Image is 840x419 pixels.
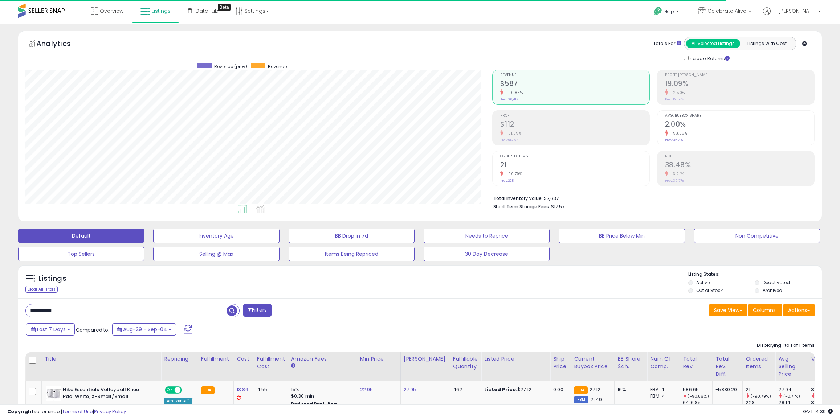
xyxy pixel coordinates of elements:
[694,229,820,243] button: Non Competitive
[214,63,247,70] span: Revenue (prev)
[493,204,550,210] b: Short Term Storage Fees:
[100,7,123,15] span: Overview
[500,73,649,77] span: Revenue
[453,386,476,393] div: 462
[360,355,397,363] div: Min Price
[164,355,195,363] div: Repricing
[811,355,837,363] div: Velocity
[688,393,709,399] small: (-90.86%)
[424,247,550,261] button: 30 Day Decrease
[196,7,219,15] span: DataHub
[7,408,126,415] div: seller snap | |
[257,386,282,393] div: 4.55
[778,386,808,393] div: 27.94
[289,229,415,243] button: BB Drop in 7d
[696,279,710,286] label: Active
[746,386,775,393] div: 21
[36,38,85,50] h5: Analytics
[291,386,351,393] div: 15%
[665,120,814,130] h2: 2.00%
[709,304,747,316] button: Save View
[763,7,821,24] a: Hi [PERSON_NAME]
[746,355,772,370] div: Ordered Items
[500,97,518,102] small: Prev: $6,417
[757,342,815,349] div: Displaying 1 to 1 of 1 items
[500,138,518,142] small: Prev: $1,257
[153,229,279,243] button: Inventory Age
[484,386,517,393] b: Listed Price:
[484,355,547,363] div: Listed Price
[740,39,794,48] button: Listings With Cost
[166,387,175,393] span: ON
[665,73,814,77] span: Profit [PERSON_NAME]
[553,386,565,393] div: 0.00
[665,114,814,118] span: Avg. Buybox Share
[665,161,814,171] h2: 38.48%
[404,386,416,393] a: 27.95
[289,247,415,261] button: Items Being Repriced
[683,386,712,393] div: 586.65
[18,229,144,243] button: Default
[500,114,649,118] span: Profit
[123,326,167,333] span: Aug-29 - Sep-04
[500,178,514,183] small: Prev: 228
[453,355,478,370] div: Fulfillable Quantity
[424,229,550,243] button: Needs to Reprice
[665,138,683,142] small: Prev: 32.71%
[696,287,723,293] label: Out of Stock
[493,193,809,202] li: $7,637
[715,355,739,378] div: Total Rev. Diff.
[500,155,649,159] span: Ordered Items
[715,386,737,393] div: -5830.20
[493,195,543,201] b: Total Inventory Value:
[257,355,285,370] div: Fulfillment Cost
[553,355,568,370] div: Ship Price
[7,408,34,415] strong: Copyright
[500,79,649,89] h2: $587
[291,355,354,363] div: Amazon Fees
[46,386,61,401] img: 41AaNLWbp9L._SL40_.jpg
[500,120,649,130] h2: $112
[778,355,805,378] div: Avg Selling Price
[503,171,522,177] small: -90.79%
[38,274,66,284] h5: Listings
[360,386,373,393] a: 22.95
[708,7,746,15] span: Celebrate Alive
[653,7,662,16] i: Get Help
[574,386,587,394] small: FBA
[94,408,126,415] a: Privacy Policy
[763,279,790,286] label: Deactivated
[63,386,151,402] b: Nike Essentials Volleyball Knee Pad, White, X-Small/Small
[201,355,231,363] div: Fulfillment
[484,386,545,393] div: $27.12
[683,399,712,406] div: 6416.85
[653,40,681,47] div: Totals For
[181,387,192,393] span: OFF
[665,79,814,89] h2: 19.09%
[648,1,686,24] a: Help
[37,326,66,333] span: Last 7 Days
[665,97,684,102] small: Prev: 19.58%
[668,171,684,177] small: -3.24%
[503,90,523,95] small: -90.86%
[404,355,447,363] div: [PERSON_NAME]
[650,386,674,393] div: FBA: 4
[218,4,231,11] div: Tooltip anchor
[665,178,684,183] small: Prev: 39.77%
[664,8,674,15] span: Help
[112,323,176,336] button: Aug-29 - Sep-04
[551,203,564,210] span: $17.57
[772,7,816,15] span: Hi [PERSON_NAME]
[803,408,833,415] span: 2025-09-12 14:39 GMT
[668,90,685,95] small: -2.50%
[665,155,814,159] span: ROI
[686,39,740,48] button: All Selected Listings
[783,304,815,316] button: Actions
[291,363,295,369] small: Amazon Fees.
[26,323,75,336] button: Last 7 Days
[76,326,109,333] span: Compared to:
[650,355,677,370] div: Num of Comp.
[688,271,822,278] p: Listing States:
[751,393,771,399] small: (-90.79%)
[291,393,351,399] div: $0.30 min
